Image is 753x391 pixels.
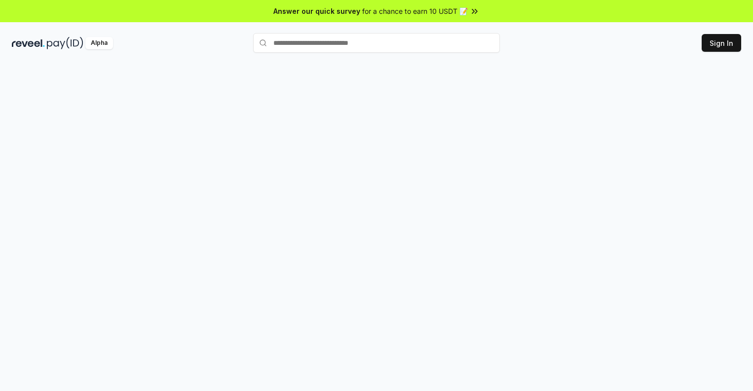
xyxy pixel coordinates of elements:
[273,6,360,16] span: Answer our quick survey
[362,6,468,16] span: for a chance to earn 10 USDT 📝
[702,34,741,52] button: Sign In
[12,37,45,49] img: reveel_dark
[47,37,83,49] img: pay_id
[85,37,113,49] div: Alpha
